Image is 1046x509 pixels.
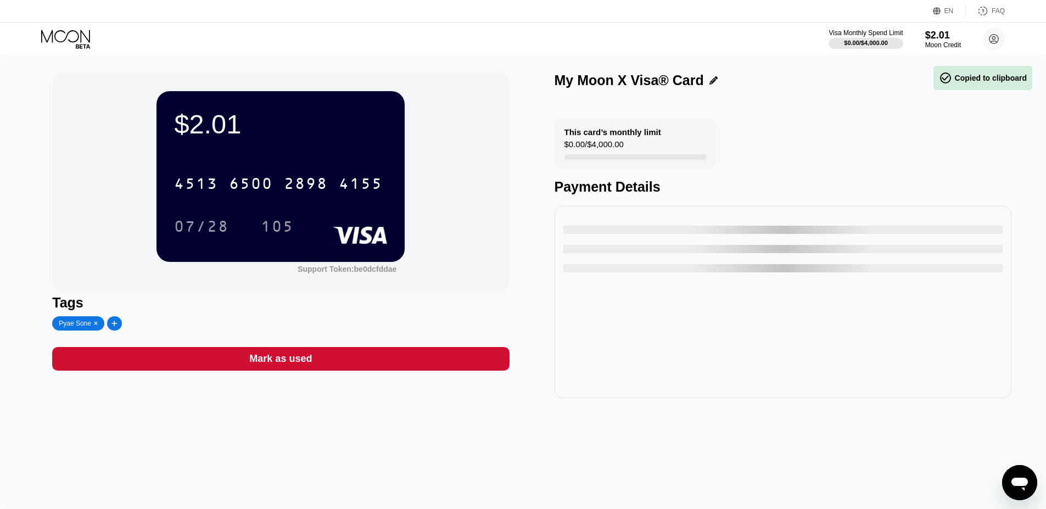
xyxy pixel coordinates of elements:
[229,176,273,194] div: 6500
[564,127,661,137] div: This card’s monthly limit
[52,295,509,311] div: Tags
[829,29,903,49] div: Visa Monthly Spend Limit$0.00/$4,000.00
[564,139,624,154] div: $0.00 / $4,000.00
[925,30,961,49] div: $2.01Moon Credit
[59,320,91,327] div: Pyae Sone
[992,7,1005,15] div: FAQ
[925,30,961,41] div: $2.01
[933,5,966,16] div: EN
[555,179,1011,195] div: Payment Details
[166,212,237,240] div: 07/28
[939,71,1027,85] div: Copied to clipboard
[174,219,229,237] div: 07/28
[555,72,704,88] div: My Moon X Visa® Card
[52,347,509,371] div: Mark as used
[298,265,396,273] div: Support Token:be0dcfddae
[944,7,954,15] div: EN
[966,5,1005,16] div: FAQ
[939,71,952,85] span: 
[829,29,903,37] div: Visa Monthly Spend Limit
[284,176,328,194] div: 2898
[174,109,387,139] div: $2.01
[339,176,383,194] div: 4155
[844,40,888,46] div: $0.00 / $4,000.00
[925,41,961,49] div: Moon Credit
[261,219,294,237] div: 105
[167,170,389,197] div: 4513650028984155
[253,212,302,240] div: 105
[1002,465,1037,500] iframe: Button to launch messaging window
[249,353,312,365] div: Mark as used
[174,176,218,194] div: 4513
[298,265,396,273] div: Support Token: be0dcfddae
